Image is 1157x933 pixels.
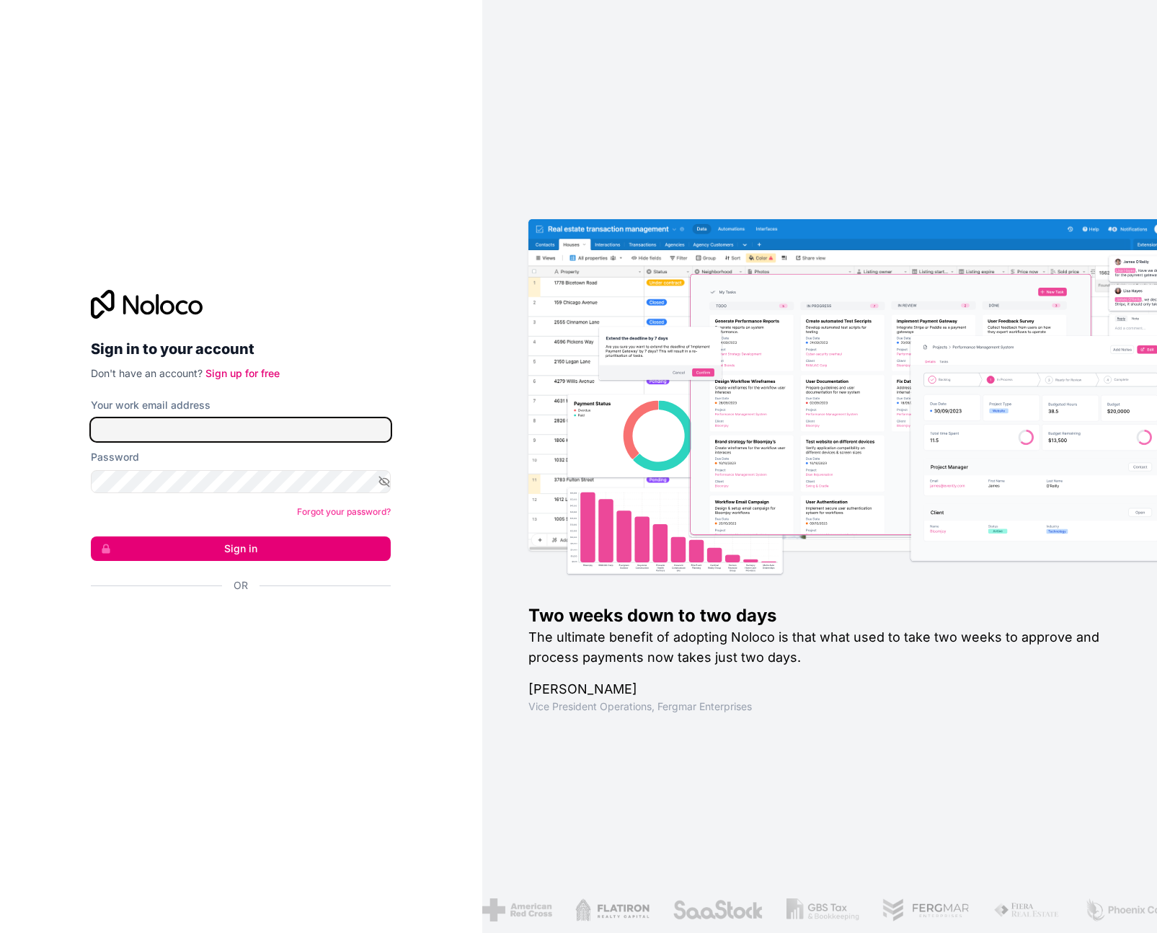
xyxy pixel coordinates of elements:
input: Password [91,470,391,493]
label: Password [91,450,139,464]
img: /assets/fiera-fwj2N5v4.png [926,898,994,921]
img: /assets/american-red-cross-BAupjrZR.png [415,898,485,921]
label: Your work email address [91,398,210,412]
a: Sign up for free [205,367,280,379]
span: Or [234,578,248,593]
h1: [PERSON_NAME] [528,679,1111,699]
img: /assets/gbstax-C-GtDUiK.png [719,898,792,921]
h1: Vice President Operations , Fergmar Enterprises [528,699,1111,714]
span: Don't have an account? [91,367,203,379]
img: /assets/saastock-C6Zbiodz.png [606,898,697,921]
img: /assets/phoenix-BREaitsQ.png [1017,898,1095,921]
h2: The ultimate benefit of adopting Noloco is that what used to take two weeks to approve and proces... [528,627,1111,668]
input: Email address [91,418,391,441]
img: /assets/fergmar-CudnrXN5.png [816,898,904,921]
button: Sign in [91,536,391,561]
a: Forgot your password? [297,506,391,517]
iframe: Botón de Acceder con Google [84,609,386,640]
h1: Two weeks down to two days [528,604,1111,627]
img: /assets/flatiron-C8eUkumj.png [508,898,583,921]
h2: Sign in to your account [91,336,391,362]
